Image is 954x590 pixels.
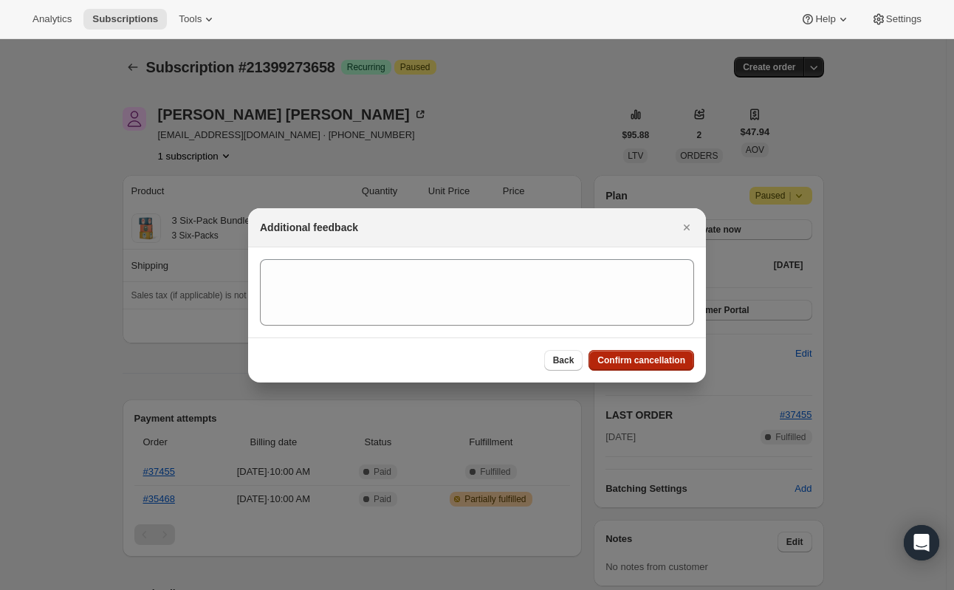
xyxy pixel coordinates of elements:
[179,13,202,25] span: Tools
[904,525,939,560] div: Open Intercom Messenger
[886,13,922,25] span: Settings
[553,354,574,366] span: Back
[32,13,72,25] span: Analytics
[676,217,697,238] button: Close
[588,350,694,371] button: Confirm cancellation
[792,9,859,30] button: Help
[597,354,685,366] span: Confirm cancellation
[83,9,167,30] button: Subscriptions
[92,13,158,25] span: Subscriptions
[544,350,583,371] button: Back
[24,9,80,30] button: Analytics
[260,220,358,235] h2: Additional feedback
[815,13,835,25] span: Help
[170,9,225,30] button: Tools
[862,9,930,30] button: Settings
